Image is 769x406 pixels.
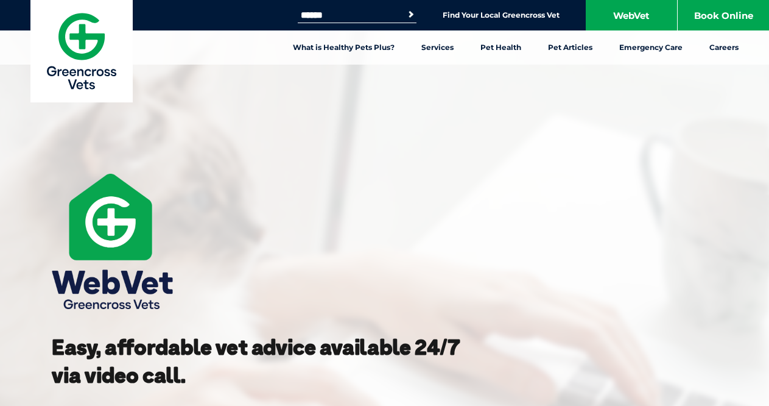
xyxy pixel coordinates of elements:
a: Services [408,30,467,65]
strong: Easy, affordable vet advice available 24/7 via video call. [52,333,460,388]
button: Search [405,9,417,21]
a: Pet Health [467,30,535,65]
a: What is Healthy Pets Plus? [279,30,408,65]
a: Pet Articles [535,30,606,65]
a: Find Your Local Greencross Vet [443,10,560,20]
a: Emergency Care [606,30,696,65]
a: Careers [696,30,752,65]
